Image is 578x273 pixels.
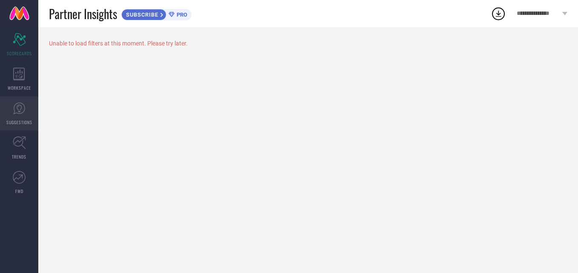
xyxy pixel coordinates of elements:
[8,85,31,91] span: WORKSPACE
[121,7,192,20] a: SUBSCRIBEPRO
[491,6,506,21] div: Open download list
[15,188,23,194] span: FWD
[6,119,32,125] span: SUGGESTIONS
[122,11,160,18] span: SUBSCRIBE
[12,154,26,160] span: TRENDS
[7,50,32,57] span: SCORECARDS
[49,40,567,47] div: Unable to load filters at this moment. Please try later.
[49,5,117,23] span: Partner Insights
[175,11,187,18] span: PRO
